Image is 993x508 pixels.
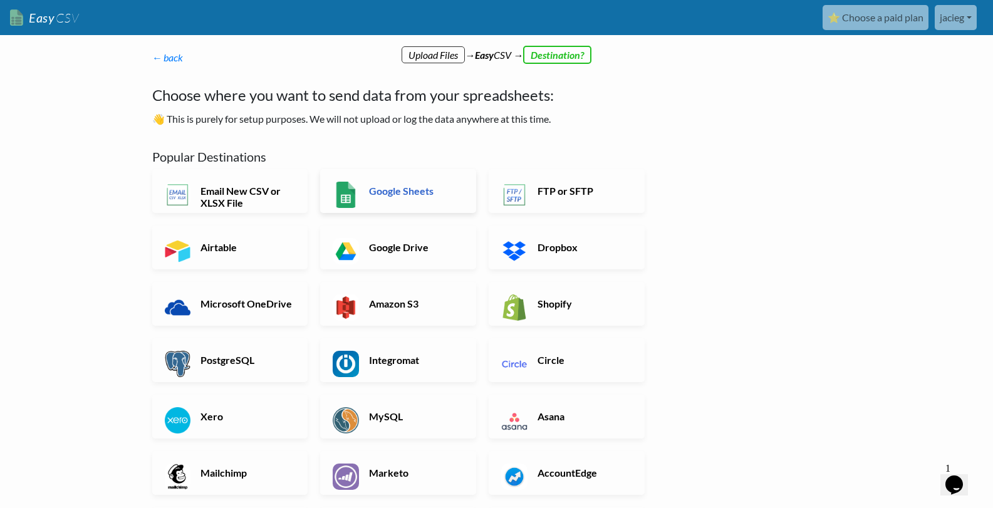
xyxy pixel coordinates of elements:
a: Integromat [320,338,476,382]
a: AccountEdge [489,451,645,495]
img: Email New CSV or XLSX File App & API [165,182,191,208]
h6: Email New CSV or XLSX File [197,185,296,209]
h5: Popular Destinations [152,149,663,164]
h6: FTP or SFTP [534,185,633,197]
a: Asana [489,395,645,438]
a: jacieg [935,5,977,30]
a: PostgreSQL [152,338,308,382]
h6: Shopify [534,298,633,309]
img: Microsoft OneDrive App & API [165,294,191,321]
img: Marketo App & API [333,464,359,490]
h6: Microsoft OneDrive [197,298,296,309]
a: Email New CSV or XLSX File [152,169,308,213]
a: Amazon S3 [320,282,476,326]
a: EasyCSV [10,5,79,31]
a: Marketo [320,451,476,495]
img: Google Drive App & API [333,238,359,264]
img: Shopify App & API [501,294,528,321]
h6: Mailchimp [197,467,296,479]
h4: Choose where you want to send data from your spreadsheets: [152,84,663,106]
a: FTP or SFTP [489,169,645,213]
h6: Google Drive [366,241,464,253]
a: Dropbox [489,225,645,269]
h6: Marketo [366,467,464,479]
img: Integromat App & API [333,351,359,377]
h6: Integromat [366,354,464,366]
img: Circle App & API [501,351,528,377]
h6: Circle [534,354,633,366]
a: Mailchimp [152,451,308,495]
h6: Amazon S3 [366,298,464,309]
a: Microsoft OneDrive [152,282,308,326]
img: Asana App & API [501,407,528,433]
h6: AccountEdge [534,467,633,479]
h6: Asana [534,410,633,422]
h6: Google Sheets [366,185,464,197]
img: Dropbox App & API [501,238,528,264]
a: MySQL [320,395,476,438]
img: Amazon S3 App & API [333,294,359,321]
h6: Dropbox [534,241,633,253]
a: Google Sheets [320,169,476,213]
div: → CSV → [140,35,854,63]
h6: Xero [197,410,296,422]
img: PostgreSQL App & API [165,351,191,377]
img: Mailchimp App & API [165,464,191,490]
a: ← back [152,51,184,63]
a: Airtable [152,225,308,269]
h6: MySQL [366,410,464,422]
a: Shopify [489,282,645,326]
a: ⭐ Choose a paid plan [823,5,928,30]
img: AccountEdge App & API [501,464,528,490]
h6: Airtable [197,241,296,253]
p: 👋 This is purely for setup purposes. We will not upload or log the data anywhere at this time. [152,111,663,127]
h6: PostgreSQL [197,354,296,366]
iframe: chat widget [940,458,980,495]
span: CSV [55,10,79,26]
a: Google Drive [320,225,476,269]
a: Xero [152,395,308,438]
img: MySQL App & API [333,407,359,433]
img: Xero App & API [165,407,191,433]
img: Google Sheets App & API [333,182,359,208]
a: Circle [489,338,645,382]
img: FTP or SFTP App & API [501,182,528,208]
img: Airtable App & API [165,238,191,264]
